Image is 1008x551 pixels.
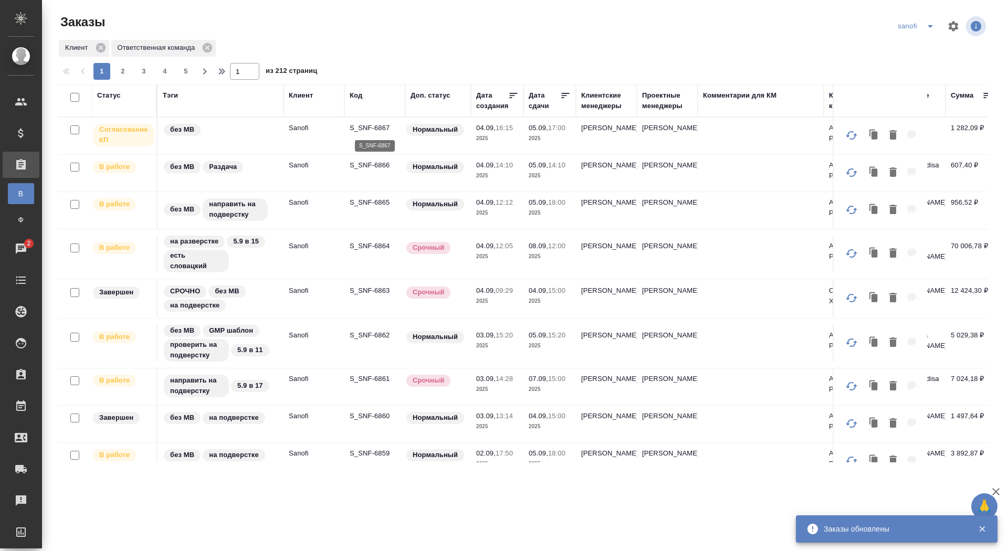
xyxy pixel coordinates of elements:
[170,162,194,172] p: без МВ
[350,374,400,384] p: S_SNF-6861
[839,197,864,222] button: Обновить
[975,495,993,517] span: 🙏
[637,368,698,405] td: [PERSON_NAME]
[529,161,548,169] p: 05.09,
[170,124,194,135] p: без МВ
[637,155,698,192] td: [PERSON_NAME]
[576,118,637,154] td: [PERSON_NAME]
[289,330,339,341] p: Sanofi
[405,160,466,174] div: Статус по умолчанию для стандартных заказов
[163,448,278,462] div: без МВ, на подверстке
[59,40,109,57] div: Клиент
[350,285,400,296] p: S_SNF-6863
[529,375,548,383] p: 07.09,
[114,63,131,80] button: 2
[839,448,864,473] button: Обновить
[405,241,466,255] div: Выставляется автоматически, если на указанный объем услуг необходимо больше времени в стандартном...
[209,199,261,220] p: направить на подверстку
[92,330,151,344] div: Выставляет ПМ после принятия заказа от КМа
[829,160,879,181] p: АО "Санофи Россия"
[177,63,194,80] button: 5
[529,449,548,457] p: 05.09,
[548,124,565,132] p: 17:00
[99,332,130,342] p: В работе
[111,40,216,57] div: Ответственная команда
[413,412,458,423] p: Нормальный
[864,376,884,397] button: Клонировать
[170,340,223,361] p: проверить на подверстку
[350,448,400,459] p: S_SNF-6859
[576,325,637,362] td: [PERSON_NAME]
[99,124,148,145] p: Согласование КП
[946,155,998,192] td: 607,40 ₽
[163,374,278,398] div: направить на подверстку, 5.9 в 17
[289,123,339,133] p: Sanofi
[20,238,37,249] span: 2
[209,325,253,336] p: GMP шаблон
[971,493,997,520] button: 🙏
[170,325,194,336] p: без МВ
[496,161,513,169] p: 14:10
[65,43,92,53] p: Клиент
[237,380,263,391] p: 5.9 в 17
[884,288,902,309] button: Удалить
[350,160,400,171] p: S_SNF-6866
[496,412,513,420] p: 13:14
[637,192,698,229] td: [PERSON_NAME]
[946,192,998,229] td: 956,52 ₽
[118,43,199,53] p: Ответственная команда
[864,199,884,221] button: Клонировать
[99,375,130,386] p: В работе
[289,374,339,384] p: Sanofi
[576,368,637,405] td: [PERSON_NAME]
[884,125,902,146] button: Удалить
[529,296,571,306] p: 2025
[581,90,632,111] div: Клиентские менеджеры
[864,288,884,309] button: Клонировать
[163,197,278,222] div: без МВ, направить на подверстку
[703,90,776,101] div: Комментарии для КМ
[529,124,548,132] p: 05.09,
[884,332,902,354] button: Удалить
[413,287,444,298] p: Срочный
[289,285,339,296] p: Sanofi
[839,330,864,355] button: Обновить
[476,171,518,181] p: 2025
[163,235,278,273] div: на разверстке, 5.9 в 15, есть словацкий
[289,448,339,459] p: Sanofi
[405,123,466,137] div: Статус по умолчанию для стандартных заказов
[405,330,466,344] div: Статус по умолчанию для стандартных заказов
[413,199,458,209] p: Нормальный
[548,375,565,383] p: 15:00
[209,412,258,423] p: на подверстке
[413,332,458,342] p: Нормальный
[529,251,571,262] p: 2025
[548,161,565,169] p: 14:10
[413,450,458,460] p: Нормальный
[637,118,698,154] td: [PERSON_NAME]
[576,280,637,317] td: [PERSON_NAME]
[548,412,565,420] p: 15:00
[529,90,560,111] div: Дата сдачи
[13,215,29,225] span: Ф
[92,448,151,462] div: Выставляет ПМ после принятия заказа от КМа
[576,155,637,192] td: [PERSON_NAME]
[637,406,698,442] td: [PERSON_NAME]
[92,411,151,425] div: Выставляет КМ при направлении счета или после выполнения всех работ/сдачи заказа клиенту. Окончат...
[839,374,864,399] button: Обновить
[839,160,864,185] button: Обновить
[289,197,339,208] p: Sanofi
[946,118,998,154] td: 1 282,09 ₽
[839,123,864,148] button: Обновить
[156,66,173,77] span: 4
[476,251,518,262] p: 2025
[476,242,496,250] p: 04.09,
[8,209,34,230] a: Ф
[829,374,879,395] p: АО "Санофи Россия"
[829,448,879,469] p: АО "Санофи Россия"
[233,236,259,247] p: 5.9 в 15
[92,374,151,388] div: Выставляет ПМ после принятия заказа от КМа
[170,204,194,215] p: без МВ
[350,90,362,101] div: Код
[529,384,571,395] p: 2025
